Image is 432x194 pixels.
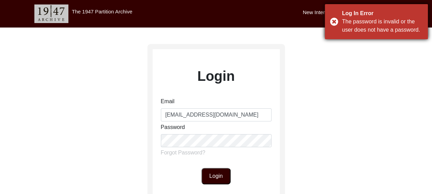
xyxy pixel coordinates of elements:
img: header-logo.png [34,4,68,23]
div: Log In Error [342,9,423,18]
label: New Interview [303,9,335,17]
label: Forgot Password? [161,149,206,157]
label: Email [161,97,175,106]
button: Login [201,168,231,184]
label: Login [197,66,235,86]
label: The 1947 Partition Archive [72,9,132,14]
label: Password [161,123,185,131]
div: The password is invalid or the user does not have a password. [342,18,423,34]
